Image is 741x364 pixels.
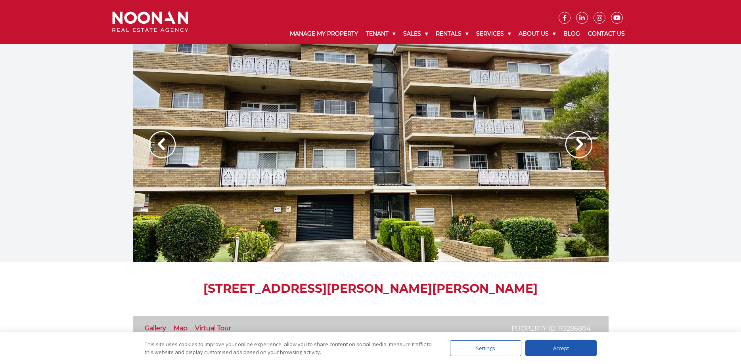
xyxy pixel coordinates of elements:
h1: [STREET_ADDRESS][PERSON_NAME][PERSON_NAME] [133,282,609,296]
div: Accept [525,340,597,356]
p: Property ID: R3286804 [511,324,591,334]
img: Arrow slider [149,131,176,158]
a: Services [472,24,515,44]
div: This site uses cookies to improve your online experience, allow you to share content on social me... [145,340,434,356]
a: Gallery [145,324,166,332]
a: Sales [399,24,432,44]
a: Contact Us [584,24,629,44]
a: Map [174,324,188,332]
a: Rentals [432,24,472,44]
img: Arrow slider [565,131,592,158]
a: Virtual Tour [195,324,231,332]
a: Manage My Property [286,24,362,44]
div: Settings [450,340,521,356]
a: Tenant [362,24,399,44]
a: Blog [559,24,584,44]
img: Noonan Real Estate Agency [112,11,188,32]
a: About Us [515,24,559,44]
